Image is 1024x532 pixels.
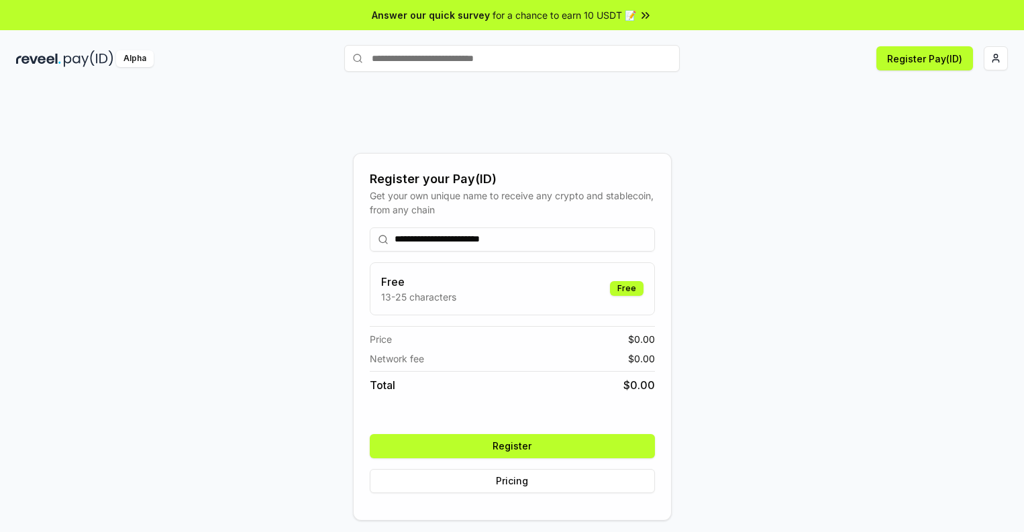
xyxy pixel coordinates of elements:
[372,8,490,22] span: Answer our quick survey
[370,189,655,217] div: Get your own unique name to receive any crypto and stablecoin, from any chain
[370,434,655,458] button: Register
[628,352,655,366] span: $ 0.00
[64,50,113,67] img: pay_id
[381,274,456,290] h3: Free
[876,46,973,70] button: Register Pay(ID)
[623,377,655,393] span: $ 0.00
[493,8,636,22] span: for a chance to earn 10 USDT 📝
[16,50,61,67] img: reveel_dark
[370,352,424,366] span: Network fee
[370,377,395,393] span: Total
[370,170,655,189] div: Register your Pay(ID)
[116,50,154,67] div: Alpha
[610,281,644,296] div: Free
[628,332,655,346] span: $ 0.00
[370,469,655,493] button: Pricing
[381,290,456,304] p: 13-25 characters
[370,332,392,346] span: Price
